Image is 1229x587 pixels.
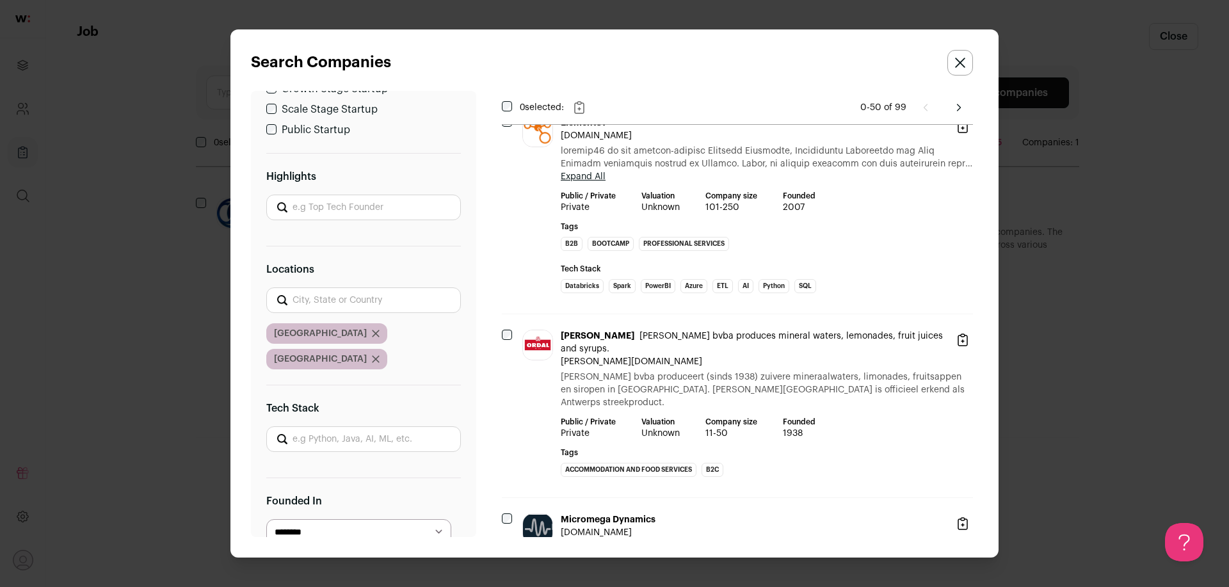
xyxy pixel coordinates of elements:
[680,279,707,293] li: Azure
[561,170,606,183] button: Expand All
[266,262,461,277] label: Locations
[860,101,906,114] p: 0-50 of 99
[738,279,753,293] li: AI
[561,463,696,477] li: Accommodation and Food Services
[561,528,632,537] a: [DOMAIN_NAME]
[794,279,816,293] li: SQL
[561,191,616,201] strong: Public / Private
[561,264,973,274] strong: Tech Stack
[282,84,388,94] label: Growth Stage Startup
[641,427,680,440] span: Unknown
[783,201,815,214] span: 2007
[561,447,973,458] strong: Tags
[282,104,378,115] label: Scale Stage Startup
[266,169,461,184] label: Highlights
[561,145,973,170] span: loremip46 do sit ametcon-adipisc Elitsedd Eiusmodte, Incididuntu Laboreetdo mag Aliq Enimadm veni...
[561,332,943,353] span: [PERSON_NAME] bvba produces mineral waters, lemonades, fruit juices and syrups.
[561,332,634,341] span: [PERSON_NAME]
[266,287,461,313] input: City, State or Country
[947,50,973,76] button: Close search companies
[520,103,525,112] span: 0
[251,55,391,70] strong: Search Companies
[520,101,564,114] span: selected:
[523,515,552,542] img: e1356e6bdafedb04d3ef3af17588cdebe53cbbef74b7f02a44cc38ebe1ba9ef3.jpg
[569,97,590,118] button: Add to list
[561,221,973,232] strong: Tags
[561,515,655,524] span: Micromega Dynamics
[952,330,973,350] button: Add company to list
[712,279,733,293] li: ETL
[561,373,967,407] span: [PERSON_NAME] bvba produceert (sinds 1938) zuivere mineraalwaters, limonades, fruitsappen en siro...
[523,117,552,147] img: 6c7e8db124094d462fd02734100386d7b9eb9a93bc1d5ff3bff7afd1f7c03ab1.jpg
[705,427,757,440] span: 11-50
[639,237,729,251] li: Professional Services
[641,279,675,293] li: PowerBI
[952,513,973,534] button: Add company to list
[561,118,606,127] span: Element61
[561,427,616,440] span: Private
[266,494,461,509] label: Founded In
[641,191,680,201] strong: Valuation
[641,417,680,427] strong: Valuation
[705,191,757,201] strong: Company size
[266,426,461,452] input: e.g Python, Java, AI, ML, etc.
[705,201,757,214] span: 101-250
[588,237,634,251] li: Bootcamp
[561,131,632,140] a: [DOMAIN_NAME]
[702,463,723,477] li: B2C
[266,195,461,220] input: e.g Top Tech Founder
[783,427,815,440] span: 1938
[561,279,604,293] li: Databricks
[561,357,702,366] a: [PERSON_NAME][DOMAIN_NAME]
[609,279,636,293] li: Spark
[759,279,789,293] li: Python
[274,327,367,340] span: [GEOGRAPHIC_DATA]
[561,237,582,251] li: B2B
[523,330,552,360] img: a87bd8f69514d0565ec47da00be003e3abdd6a4c33248a68c67c4cb85dd1abf1.jpg
[274,353,367,366] span: [GEOGRAPHIC_DATA]
[1165,523,1203,561] iframe: Help Scout Beacon - Open
[783,191,815,201] strong: Founded
[561,201,616,214] span: Private
[561,417,616,427] strong: Public / Private
[705,417,757,427] strong: Company size
[282,125,350,135] label: Public Startup
[266,401,461,416] label: Tech Stack
[783,417,815,427] strong: Founded
[641,201,680,214] span: Unknown
[952,117,973,137] button: Add company to list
